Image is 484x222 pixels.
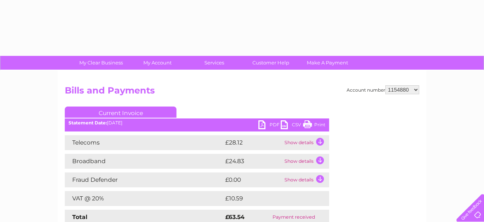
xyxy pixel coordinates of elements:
td: £10.59 [223,191,313,206]
h2: Bills and Payments [65,85,419,99]
td: Show details [283,154,329,169]
a: PDF [258,120,281,131]
a: Print [303,120,325,131]
td: £24.83 [223,154,283,169]
a: CSV [281,120,303,131]
a: Current Invoice [65,107,176,118]
td: Telecoms [65,135,223,150]
b: Statement Date: [69,120,107,126]
a: My Clear Business [70,56,132,70]
a: Make A Payment [297,56,358,70]
td: Fraud Defender [65,172,223,187]
td: Show details [283,135,329,150]
strong: £63.54 [225,213,245,221]
td: £0.00 [223,172,283,187]
td: VAT @ 20% [65,191,223,206]
td: Show details [283,172,329,187]
strong: Total [72,213,87,221]
div: Account number [347,85,419,94]
td: Broadband [65,154,223,169]
a: Services [184,56,245,70]
a: My Account [127,56,188,70]
a: Customer Help [240,56,302,70]
td: £28.12 [223,135,283,150]
div: [DATE] [65,120,329,126]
